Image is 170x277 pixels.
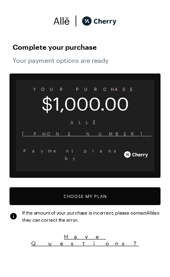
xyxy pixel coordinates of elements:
[22,119,148,126] span: Allē
[22,130,148,138] span: [PHONE_NUMBER]
[16,84,154,94] span: YOUR PURCHASE
[22,209,161,223] span: If the amount of your purchase is incorrect, please contact Allē so they can correct the error.
[82,15,117,27] img: cherry_black_logo-DrOE_MJI.svg
[13,41,157,53] span: Complete your purchase
[22,147,123,162] span: Payment plans by
[53,15,70,27] img: svg%3e
[9,233,161,247] button: Have Questions?
[70,15,82,27] img: svg%3e
[13,57,157,64] span: Your payment options are ready
[16,98,154,109] span: $1,000.00
[9,212,17,220] img: svg%3e
[9,187,161,205] button: Choose My Plan
[124,149,148,160] img: cherry_white_logo-JPerc-yG.svg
